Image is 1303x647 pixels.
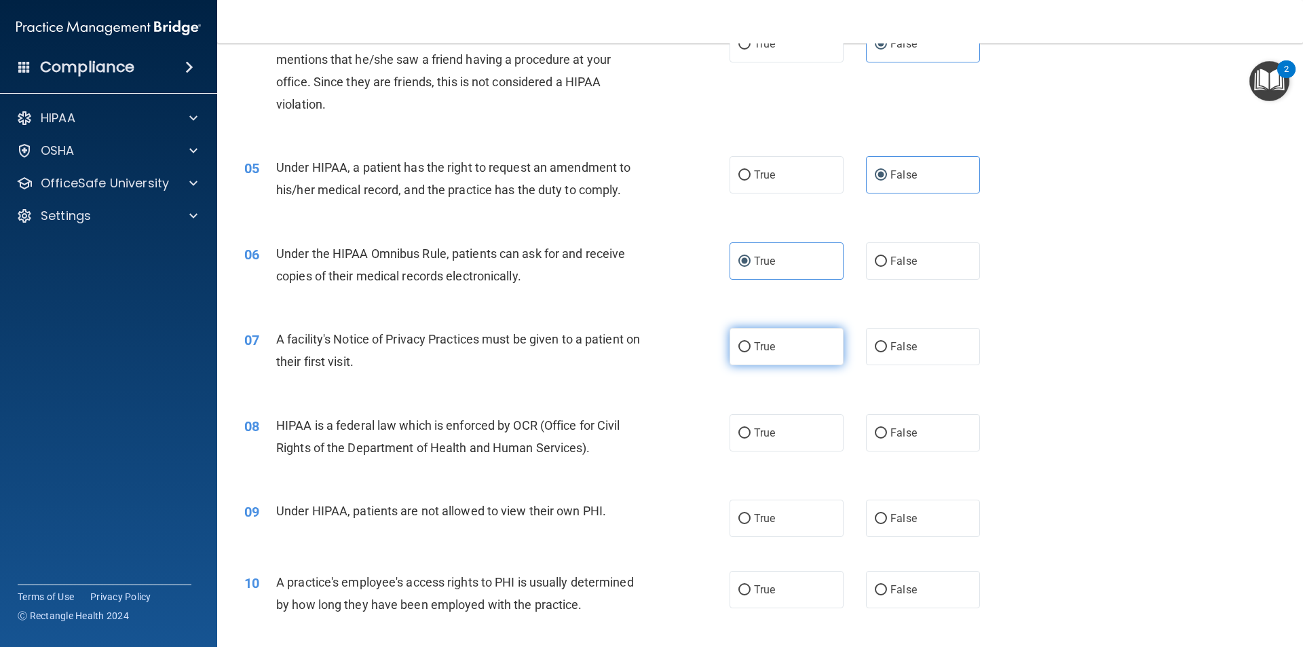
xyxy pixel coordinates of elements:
[90,590,151,604] a: Privacy Policy
[875,170,887,181] input: False
[754,512,775,525] span: True
[276,332,640,369] span: A facility's Notice of Privacy Practices must be given to a patient on their first visit.
[244,332,259,348] span: 07
[875,39,887,50] input: False
[244,418,259,435] span: 08
[41,110,75,126] p: HIPAA
[738,428,751,439] input: True
[738,342,751,352] input: True
[738,170,751,181] input: True
[276,246,625,283] span: Under the HIPAA Omnibus Rule, patients can ask for and receive copies of their medical records el...
[875,257,887,267] input: False
[875,428,887,439] input: False
[40,58,134,77] h4: Compliance
[276,160,630,197] span: Under HIPAA, a patient has the right to request an amendment to his/her medical record, and the p...
[1249,61,1289,101] button: Open Resource Center, 2 new notifications
[16,143,197,159] a: OSHA
[738,257,751,267] input: True
[16,175,197,191] a: OfficeSafe University
[244,160,259,177] span: 05
[890,37,917,50] span: False
[890,583,917,596] span: False
[41,143,75,159] p: OSHA
[738,514,751,524] input: True
[18,609,129,623] span: Ⓒ Rectangle Health 2024
[754,168,775,181] span: True
[18,590,74,604] a: Terms of Use
[890,512,917,525] span: False
[890,340,917,353] span: False
[754,340,775,353] span: True
[890,426,917,439] span: False
[754,37,775,50] span: True
[890,168,917,181] span: False
[41,175,169,191] p: OfficeSafe University
[875,342,887,352] input: False
[16,110,197,126] a: HIPAA
[16,208,197,224] a: Settings
[754,426,775,439] span: True
[754,583,775,596] span: True
[41,208,91,224] p: Settings
[244,575,259,591] span: 10
[1284,69,1289,87] div: 2
[875,585,887,595] input: False
[244,504,259,520] span: 09
[16,14,201,41] img: PMB logo
[276,418,620,455] span: HIPAA is a federal law which is enforced by OCR (Office for Civil Rights of the Department of Hea...
[875,514,887,524] input: False
[276,504,606,518] span: Under HIPAA, patients are not allowed to view their own PHI.
[276,575,634,612] span: A practice's employee's access rights to PHI is usually determined by how long they have been emp...
[1068,551,1287,605] iframe: Drift Widget Chat Controller
[244,246,259,263] span: 06
[890,255,917,267] span: False
[754,255,775,267] span: True
[738,39,751,50] input: True
[738,585,751,595] input: True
